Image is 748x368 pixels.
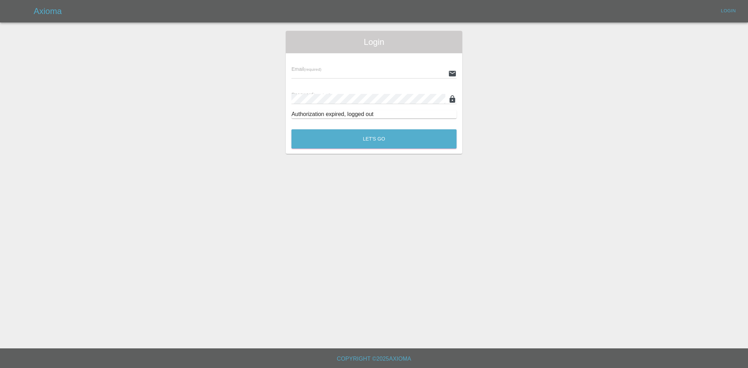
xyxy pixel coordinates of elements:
[291,129,457,149] button: Let's Go
[34,6,62,17] h5: Axioma
[291,110,457,118] div: Authorization expired, logged out
[304,67,322,71] small: (required)
[314,93,331,97] small: (required)
[6,354,742,364] h6: Copyright © 2025 Axioma
[717,6,740,16] a: Login
[291,92,331,97] span: Password
[291,36,457,48] span: Login
[291,66,321,72] span: Email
